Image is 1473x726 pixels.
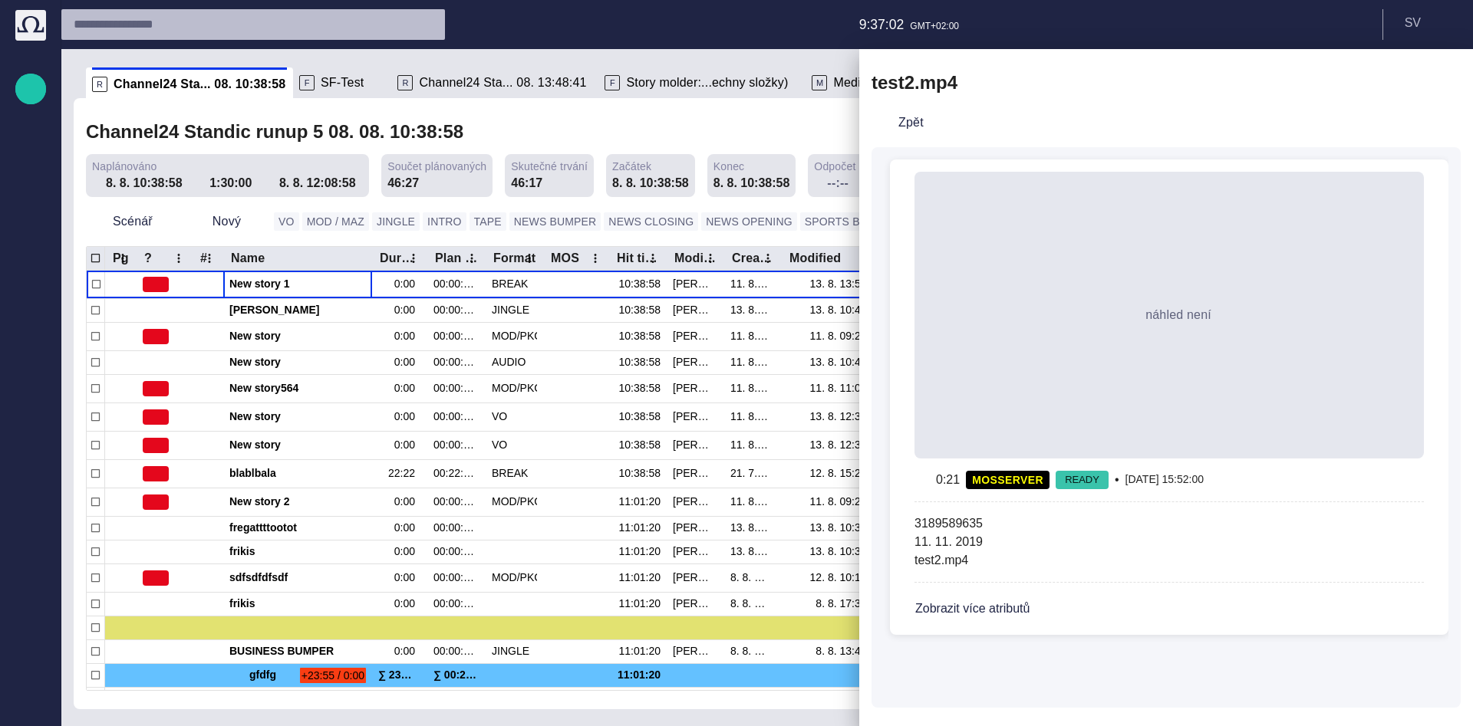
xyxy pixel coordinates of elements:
[872,72,957,94] h2: test2.mp4
[1145,307,1211,323] span: náhled není
[872,109,929,136] button: Zpět
[936,471,960,489] p: 0:21
[1125,471,1204,487] p: [DATE] 15:52:00
[972,475,1043,485] span: MOSSERVER
[914,551,1287,570] p: test2.mp4
[914,471,1424,489] div: •
[914,595,1064,623] button: Zobrazit více atributů
[853,388,878,431] div: Resize sidebar
[914,514,1287,533] p: 3189589635
[914,533,1287,551] p: 11. 11. 2019
[1056,472,1109,488] span: READY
